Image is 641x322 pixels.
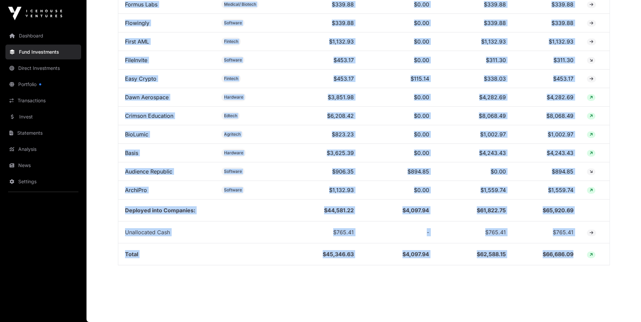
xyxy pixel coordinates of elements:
td: $0.00 [361,125,436,144]
td: $4,097.94 [361,199,436,221]
a: Transactions [5,93,81,108]
td: $8,068.49 [513,107,580,125]
td: $1,132.93 [280,32,361,51]
span: $765.41 [553,229,573,236]
span: Fintech [224,39,238,44]
td: $4,243.43 [513,144,580,162]
span: Hardware [224,150,243,156]
td: $45,346.63 [280,243,361,265]
td: $894.85 [361,162,436,181]
td: $338.03 [436,70,513,88]
td: $1,559.74 [513,181,580,199]
td: $453.17 [280,70,361,88]
td: $8,068.49 [436,107,513,125]
span: Software [224,20,242,26]
td: Total [118,243,280,265]
td: $0.00 [361,88,436,107]
td: $0.00 [361,107,436,125]
a: ArchiPro [125,187,147,193]
td: $1,132.93 [280,181,361,199]
a: Easy Crypto [125,75,156,82]
td: $65,920.69 [513,199,580,221]
td: $4,282.69 [513,88,580,107]
span: Fintech [224,76,238,81]
td: $1,559.74 [436,181,513,199]
a: Crimson Education [125,112,173,119]
a: Dawn Aerospace [125,94,169,101]
span: Software [224,57,242,63]
td: $0.00 [361,51,436,70]
td: Deployed into Companies: [118,199,280,221]
a: Dashboard [5,28,81,43]
span: $765.41 [333,229,354,236]
span: Agritech [224,132,241,137]
td: $906.35 [280,162,361,181]
td: $44,581.22 [280,199,361,221]
span: Software [224,169,242,174]
td: $823.23 [280,125,361,144]
td: $1,132.93 [513,32,580,51]
td: $4,282.69 [436,88,513,107]
td: $453.17 [513,70,580,88]
td: $339.88 [280,14,361,32]
td: $61,822.75 [436,199,513,221]
td: $0.00 [436,162,513,181]
span: Software [224,187,242,193]
a: Portfolio [5,77,81,92]
td: $115.14 [361,70,436,88]
td: $1,002.97 [513,125,580,144]
td: $453.17 [280,51,361,70]
td: $311.30 [513,51,580,70]
a: Settings [5,174,81,189]
img: Icehouse Ventures Logo [8,7,62,20]
td: $0.00 [361,14,436,32]
a: News [5,158,81,173]
a: Fund Investments [5,45,81,59]
a: Invest [5,109,81,124]
iframe: Chat Widget [607,290,641,322]
span: $765.41 [485,229,506,236]
a: FileInvite [125,57,147,63]
a: First AML [125,38,149,45]
td: $894.85 [513,162,580,181]
td: $311.30 [436,51,513,70]
td: $3,851.98 [280,88,361,107]
td: $6,208.42 [280,107,361,125]
a: Formus Labs [125,1,157,8]
a: BioLumic [125,131,148,138]
a: Direct Investments [5,61,81,76]
td: $4,097.94 [361,243,436,265]
td: $3,625.39 [280,144,361,162]
a: Statements [5,126,81,140]
a: Audience Republic [125,168,172,175]
td: $4,243.43 [436,144,513,162]
span: Unallocated Cash [125,229,170,236]
span: Hardware [224,95,243,100]
td: $0.00 [361,181,436,199]
a: Basis [125,150,138,156]
td: $66,686.09 [513,243,580,265]
td: $339.88 [436,14,513,32]
td: $339.88 [513,14,580,32]
td: $0.00 [361,144,436,162]
td: $1,002.97 [436,125,513,144]
a: Analysis [5,142,81,157]
span: - [427,229,429,236]
a: Flowingly [125,20,149,26]
td: $62,588.15 [436,243,513,265]
span: Edtech [224,113,237,118]
span: Medical/ Biotech [224,2,256,7]
td: $0.00 [361,32,436,51]
td: $1,132.93 [436,32,513,51]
